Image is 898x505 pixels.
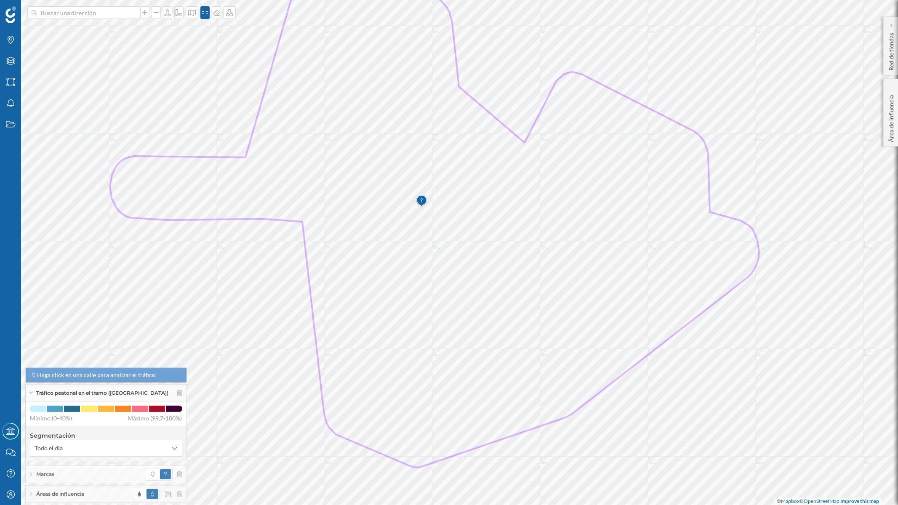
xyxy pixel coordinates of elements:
p: Red de tiendas [887,29,895,71]
img: Marker [416,193,427,210]
div: © © [775,498,881,505]
span: Áreas de influencia [36,490,84,498]
span: Mínimo (0-40%) [30,414,72,423]
a: Improve this map [840,498,879,504]
h4: Segmentación [30,431,182,440]
img: Geoblink Logo [5,6,16,23]
p: Área de influencia [887,92,895,142]
a: OpenStreetMap [804,498,839,504]
span: Haga click en una calle para analizar el tráfico [37,371,156,379]
span: Marcas [36,470,54,478]
span: Máximo (99,7-100%) [128,414,182,423]
span: Tráfico peatonal en el tramo ([GEOGRAPHIC_DATA]) [36,389,168,397]
span: Todo el día [35,444,63,452]
span: Soporte [17,6,47,13]
a: Mapbox [781,498,799,504]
